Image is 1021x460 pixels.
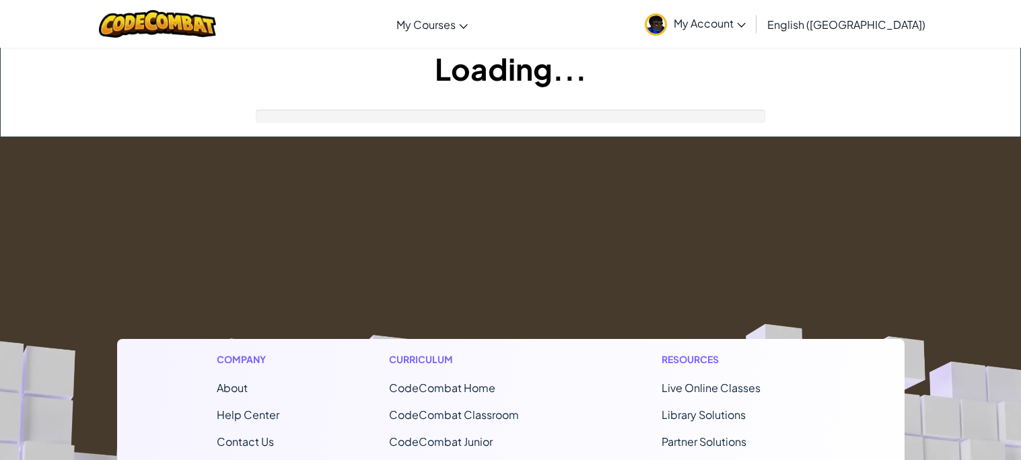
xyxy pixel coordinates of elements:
h1: Company [217,352,279,367]
a: My Courses [390,6,474,42]
img: CodeCombat logo [99,10,217,38]
a: My Account [638,3,752,45]
span: My Account [674,16,746,30]
a: Partner Solutions [662,434,746,449]
a: Live Online Classes [662,381,761,395]
h1: Loading... [1,48,1020,89]
a: CodeCombat Junior [389,434,493,449]
a: Library Solutions [662,408,746,422]
img: avatar [645,13,667,36]
a: About [217,381,248,395]
a: English ([GEOGRAPHIC_DATA]) [761,6,932,42]
span: English ([GEOGRAPHIC_DATA]) [767,17,925,32]
a: Help Center [217,408,279,422]
span: CodeCombat Home [389,381,495,395]
span: My Courses [396,17,456,32]
h1: Curriculum [389,352,552,367]
span: Contact Us [217,434,274,449]
h1: Resources [662,352,805,367]
a: CodeCombat Classroom [389,408,519,422]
